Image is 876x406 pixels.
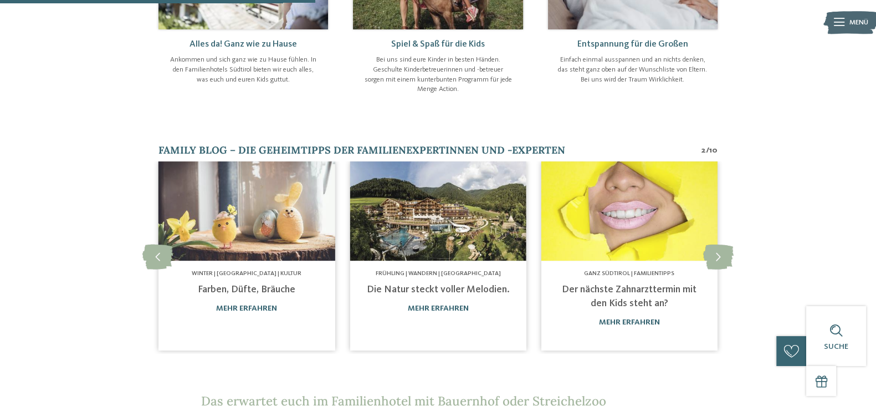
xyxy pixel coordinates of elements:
img: Familienhotel mit Bauernhof: ein Traum wird wahr [158,161,335,261]
span: Family Blog – die Geheimtipps der Familienexpertinnen und -experten [158,144,565,156]
a: mehr erfahren [599,318,660,326]
p: Bei uns sind eure Kinder in besten Händen. Geschulte Kinderbetreuerinnen und -betreuer sorgen mit... [363,55,513,94]
span: / [706,145,709,156]
span: 2 [701,145,706,156]
p: Einfach einmal ausspannen und an nichts denken, das steht ganz oben auf der Wunschliste von Elter... [558,55,708,84]
a: Der nächste Zahnarzttermin mit den Kids steht an? [562,285,696,308]
span: Spiel & Spaß für die Kids [391,40,485,49]
a: Farben, Düfte, Bräuche [198,285,295,295]
a: mehr erfahren [216,304,277,312]
a: Die Natur steckt voller Melodien. [366,285,509,295]
img: Familienhotel mit Bauernhof: ein Traum wird wahr [350,161,526,261]
span: Entspannung für die Großen [577,40,688,49]
a: mehr erfahren [407,304,468,312]
img: Familienhotel mit Bauernhof: ein Traum wird wahr [541,161,718,261]
span: Winter | [GEOGRAPHIC_DATA] | Kultur [192,271,301,277]
span: Ganz Südtirol | Familientipps [584,271,674,277]
span: Alles da! Ganz wie zu Hause [189,40,297,49]
span: Suche [824,343,848,351]
span: Frühling | Wandern | [GEOGRAPHIC_DATA] [375,271,500,277]
span: 10 [709,145,718,156]
p: Ankommen und sich ganz wie zu Hause fühlen. In den Familienhotels Südtirol bieten wir euch alles,... [168,55,318,84]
